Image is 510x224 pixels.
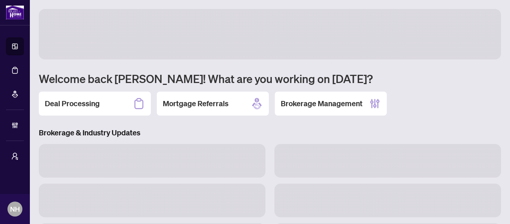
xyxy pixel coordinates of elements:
[163,98,228,109] h2: Mortgage Referrals
[281,98,363,109] h2: Brokerage Management
[10,204,20,214] span: NH
[39,71,501,86] h1: Welcome back [PERSON_NAME]! What are you working on [DATE]?
[39,128,501,138] h3: Brokerage & Industry Updates
[45,98,100,109] h2: Deal Processing
[6,6,24,19] img: logo
[11,153,19,160] span: user-switch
